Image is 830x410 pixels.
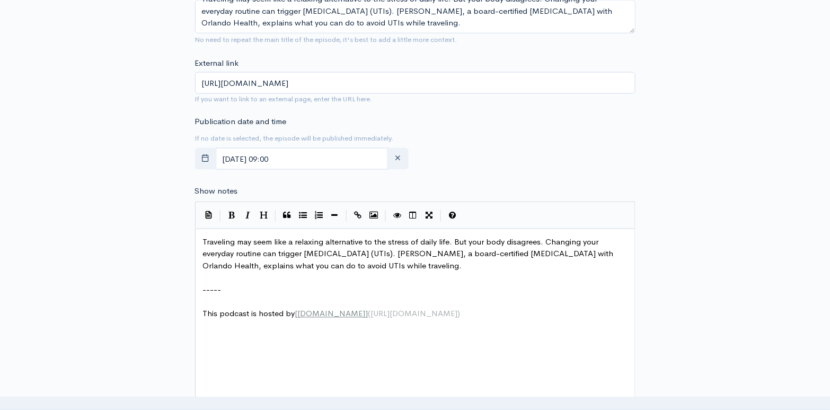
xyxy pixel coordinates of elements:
small: No need to repeat the main title of the episode, it's best to add a little more context. [195,35,457,44]
button: toggle [195,148,217,170]
small: If no date is selected, the episode will be published immediately. [195,134,394,143]
span: [DOMAIN_NAME] [298,309,366,319]
span: Traveling may seem like a relaxing alternative to the stress of daily life. But your body disagre... [203,237,616,271]
button: Toggle Fullscreen [421,208,437,224]
button: Bold [224,208,240,224]
span: ( [368,309,371,319]
button: Toggle Preview [390,208,405,224]
label: External link [195,57,239,69]
i: | [346,210,347,222]
button: Quote [279,208,295,224]
button: Insert Image [366,208,382,224]
i: | [275,210,276,222]
button: Create Link [350,208,366,224]
i: | [440,210,442,222]
button: Markdown Guide [445,208,461,224]
button: Heading [256,208,272,224]
i: | [385,210,386,222]
span: ) [458,309,461,319]
button: clear [387,148,409,170]
button: Insert Show Notes Template [201,207,217,223]
label: Publication date and time [195,116,287,128]
button: Toggle Side by Side [405,208,421,224]
span: ] [366,309,368,319]
button: Numbered List [311,208,327,224]
span: [URL][DOMAIN_NAME] [371,309,458,319]
small: If you want to link to an external page, enter the URL here. [195,94,635,104]
button: Generic List [295,208,311,224]
button: Italic [240,208,256,224]
button: Insert Horizontal Line [327,208,343,224]
label: Show notes [195,186,238,198]
i: | [220,210,221,222]
span: This podcast is hosted by [203,309,461,319]
span: [ [295,309,298,319]
input: Enter URL [195,72,635,94]
span: ----- [203,285,222,295]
